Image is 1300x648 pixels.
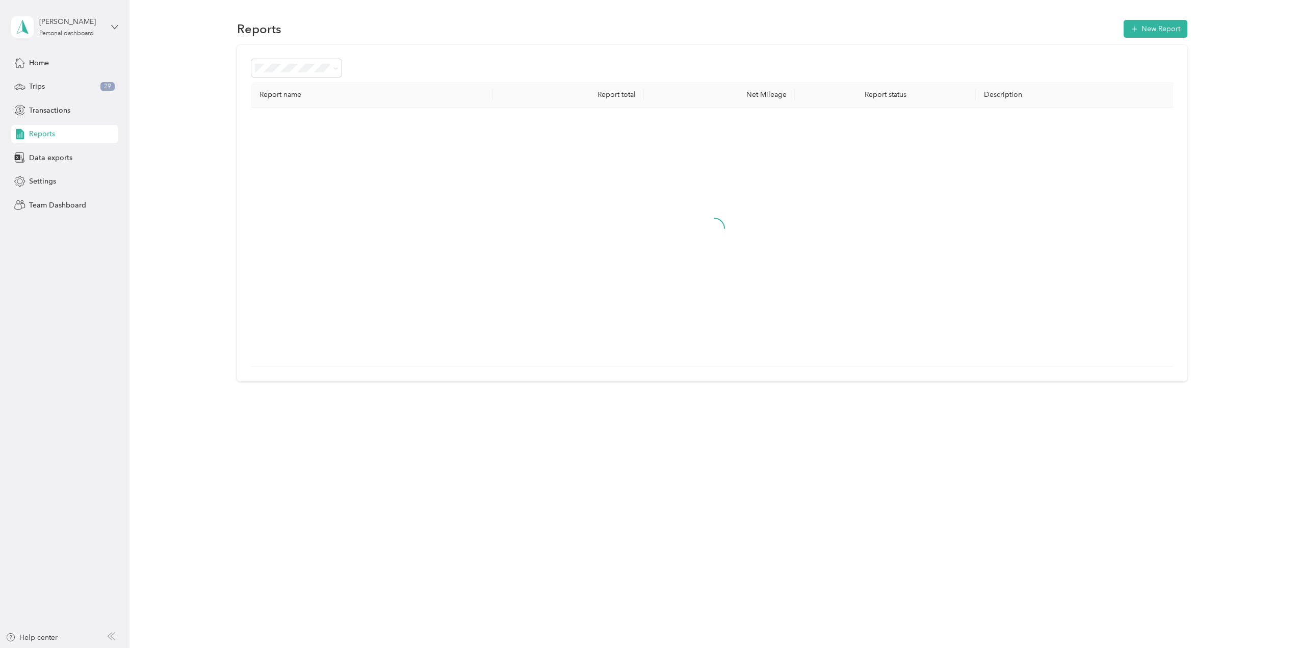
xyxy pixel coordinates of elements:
button: New Report [1124,20,1187,38]
th: Report total [493,82,644,108]
span: 29 [100,82,115,91]
span: Transactions [29,105,70,116]
div: Report status [803,90,968,99]
iframe: Everlance-gr Chat Button Frame [1243,591,1300,648]
th: Description [976,82,1177,108]
span: Team Dashboard [29,200,86,211]
span: Trips [29,81,45,92]
span: Reports [29,128,55,139]
span: Settings [29,176,56,187]
span: Home [29,58,49,68]
span: Data exports [29,152,72,163]
th: Report name [251,82,493,108]
h1: Reports [237,23,281,34]
div: [PERSON_NAME] [39,16,103,27]
div: Personal dashboard [39,31,94,37]
th: Net Mileage [644,82,795,108]
button: Help center [6,632,58,643]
